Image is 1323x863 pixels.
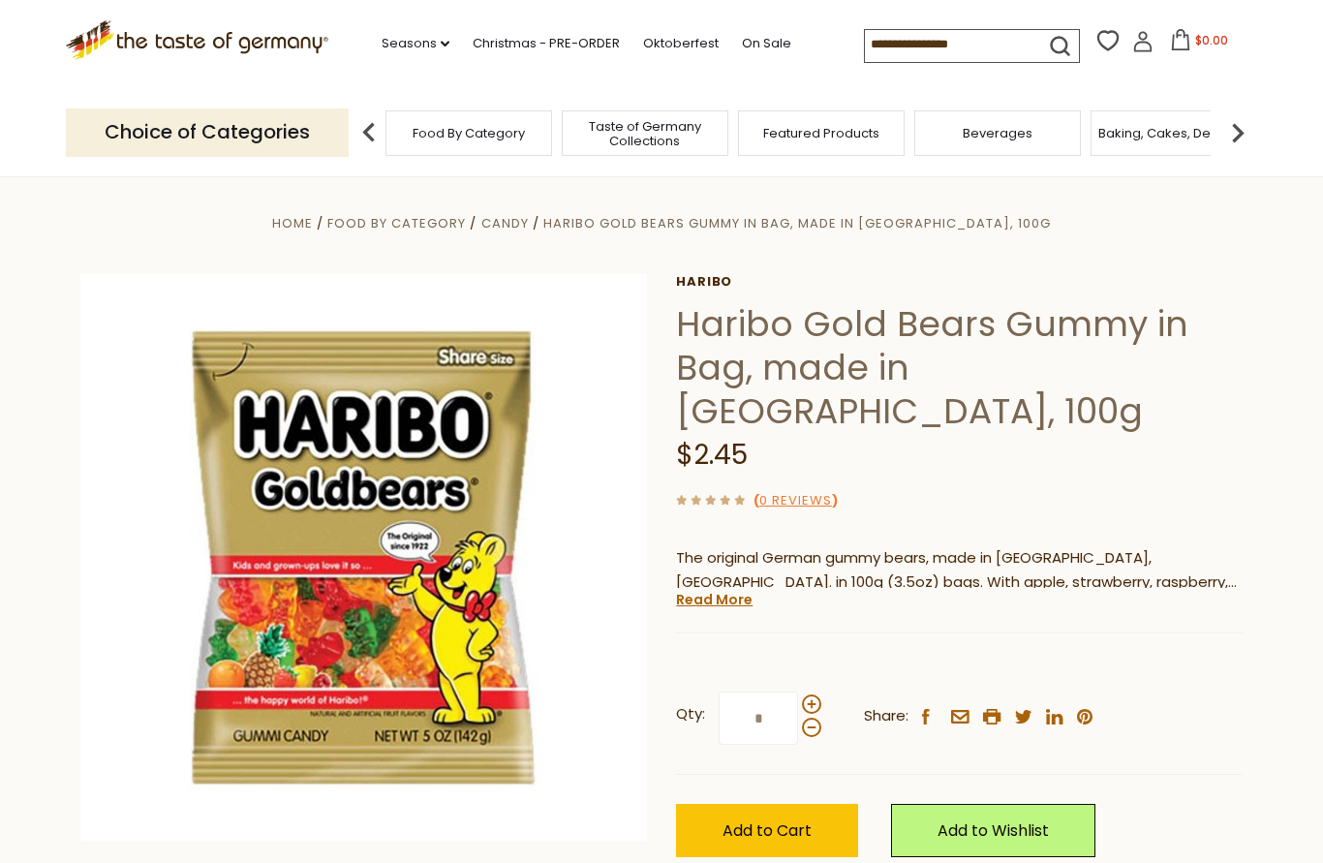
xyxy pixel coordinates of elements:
[676,702,705,726] strong: Qty:
[763,126,879,140] a: Featured Products
[676,302,1243,433] h1: Haribo Gold Bears Gummy in Bag, made in [GEOGRAPHIC_DATA], 100g
[754,491,838,509] span: ( )
[864,704,908,728] span: Share:
[676,546,1243,595] p: The original German gummy bears, made in [GEOGRAPHIC_DATA], [GEOGRAPHIC_DATA]. in 100g (3.5oz) ba...
[963,126,1032,140] a: Beverages
[1195,32,1228,48] span: $0.00
[1218,113,1257,152] img: next arrow
[676,436,748,474] span: $2.45
[643,33,719,54] a: Oktoberfest
[1157,29,1240,58] button: $0.00
[327,214,466,232] a: Food By Category
[719,692,798,745] input: Qty:
[891,804,1095,857] a: Add to Wishlist
[742,33,791,54] a: On Sale
[759,491,832,511] a: 0 Reviews
[80,274,647,841] img: Haribo Gold Bears Gummies in Bag
[676,804,858,857] button: Add to Cart
[413,126,525,140] a: Food By Category
[481,214,529,232] a: Candy
[473,33,620,54] a: Christmas - PRE-ORDER
[543,214,1051,232] a: Haribo Gold Bears Gummy in Bag, made in [GEOGRAPHIC_DATA], 100g
[382,33,449,54] a: Seasons
[568,119,723,148] a: Taste of Germany Collections
[723,819,812,842] span: Add to Cart
[272,214,313,232] a: Home
[676,590,753,609] a: Read More
[350,113,388,152] img: previous arrow
[1098,126,1248,140] a: Baking, Cakes, Desserts
[676,274,1243,290] a: Haribo
[66,108,349,156] p: Choice of Categories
